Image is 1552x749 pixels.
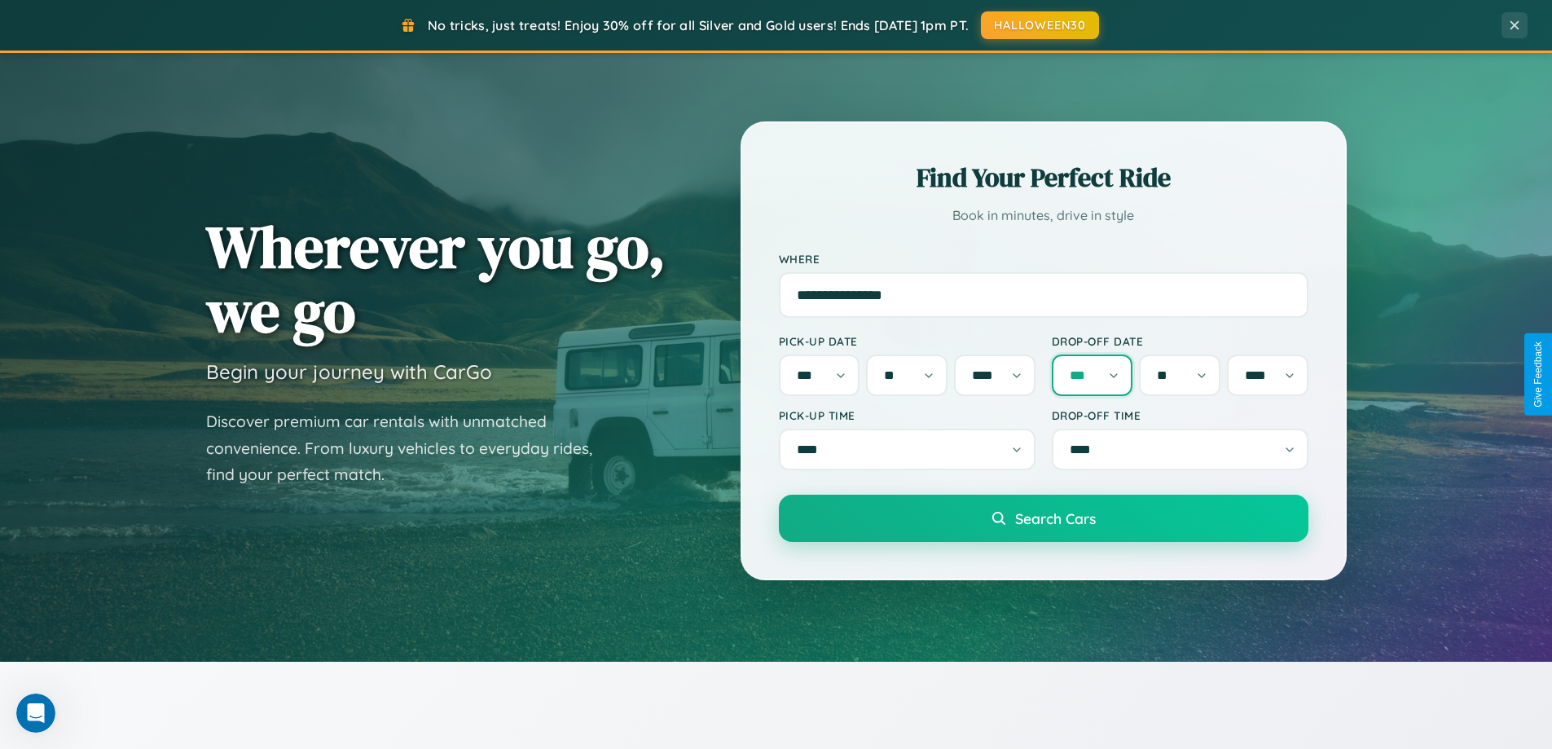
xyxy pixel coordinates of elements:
h3: Begin your journey with CarGo [206,359,492,384]
label: Drop-off Time [1052,408,1308,422]
iframe: Intercom live chat [16,694,55,733]
p: Book in minutes, drive in style [779,204,1308,227]
div: Give Feedback [1532,341,1544,408]
label: Where [779,252,1308,266]
span: No tricks, just treats! Enjoy 30% off for all Silver and Gold users! Ends [DATE] 1pm PT. [428,17,969,33]
span: Search Cars [1015,509,1096,527]
label: Pick-up Time [779,408,1035,422]
button: Search Cars [779,495,1308,542]
h2: Find Your Perfect Ride [779,160,1308,196]
p: Discover premium car rentals with unmatched convenience. From luxury vehicles to everyday rides, ... [206,408,613,488]
button: HALLOWEEN30 [981,11,1099,39]
label: Pick-up Date [779,334,1035,348]
h1: Wherever you go, we go [206,214,666,343]
label: Drop-off Date [1052,334,1308,348]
